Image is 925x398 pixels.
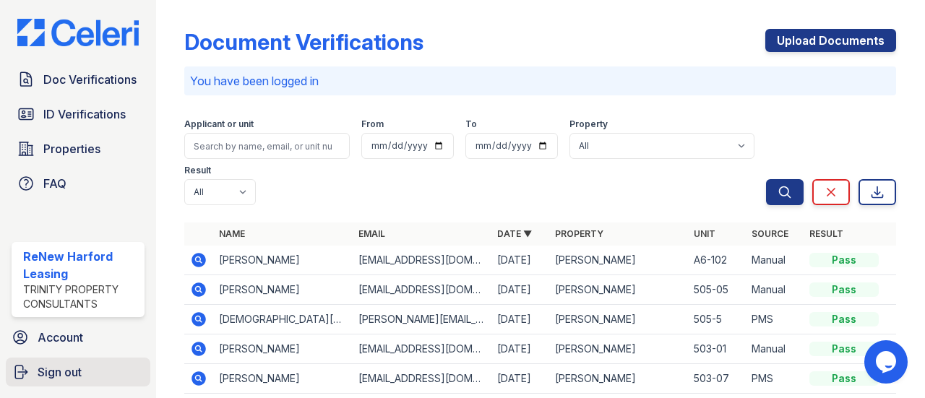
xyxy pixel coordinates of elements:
td: [PERSON_NAME] [213,364,352,394]
span: Account [38,329,83,346]
span: FAQ [43,175,66,192]
td: [EMAIL_ADDRESS][DOMAIN_NAME] [353,334,491,364]
td: [DATE] [491,334,549,364]
a: Sign out [6,358,150,386]
div: Pass [809,371,879,386]
div: Pass [809,342,879,356]
a: FAQ [12,169,145,198]
div: Pass [809,253,879,267]
td: 505-5 [688,305,746,334]
td: [DATE] [491,275,549,305]
td: [PERSON_NAME] [549,334,688,364]
div: Pass [809,312,879,326]
label: Property [569,118,608,130]
img: CE_Logo_Blue-a8612792a0a2168367f1c8372b55b34899dd931a85d93a1a3d3e32e68fde9ad4.png [6,19,150,46]
span: Sign out [38,363,82,381]
label: To [465,118,477,130]
a: Email [358,228,385,239]
p: You have been logged in [190,72,890,90]
td: [EMAIL_ADDRESS][DOMAIN_NAME] [353,275,491,305]
td: Manual [746,334,804,364]
td: [PERSON_NAME] [549,246,688,275]
label: Applicant or unit [184,118,254,130]
td: [EMAIL_ADDRESS][DOMAIN_NAME] [353,246,491,275]
td: PMS [746,305,804,334]
a: Name [219,228,245,239]
div: Trinity Property Consultants [23,282,139,311]
td: [PERSON_NAME] [549,364,688,394]
td: [PERSON_NAME] [549,275,688,305]
a: Result [809,228,843,239]
a: Properties [12,134,145,163]
td: [EMAIL_ADDRESS][DOMAIN_NAME] [353,364,491,394]
td: [PERSON_NAME][EMAIL_ADDRESS][DOMAIN_NAME] [353,305,491,334]
a: ID Verifications [12,100,145,129]
td: PMS [746,364,804,394]
td: 503-01 [688,334,746,364]
a: Unit [694,228,715,239]
a: Account [6,323,150,352]
span: Doc Verifications [43,71,137,88]
td: [PERSON_NAME] [213,246,352,275]
label: Result [184,165,211,176]
td: 505-05 [688,275,746,305]
td: Manual [746,246,804,275]
div: Pass [809,282,879,297]
td: 503-07 [688,364,746,394]
span: ID Verifications [43,105,126,123]
td: [DATE] [491,364,549,394]
td: [DATE] [491,246,549,275]
td: A6-102 [688,246,746,275]
td: [DATE] [491,305,549,334]
a: Property [555,228,603,239]
label: From [361,118,384,130]
span: Properties [43,140,100,157]
td: [PERSON_NAME] [549,305,688,334]
input: Search by name, email, or unit number [184,133,350,159]
td: Manual [746,275,804,305]
a: Upload Documents [765,29,896,52]
iframe: chat widget [864,340,911,384]
a: Date ▼ [497,228,532,239]
td: [PERSON_NAME] [213,334,352,364]
a: Doc Verifications [12,65,145,94]
div: Document Verifications [184,29,423,55]
div: ReNew Harford Leasing [23,248,139,282]
td: [DEMOGRAPHIC_DATA][PERSON_NAME] [213,305,352,334]
td: [PERSON_NAME] [213,275,352,305]
a: Source [752,228,788,239]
